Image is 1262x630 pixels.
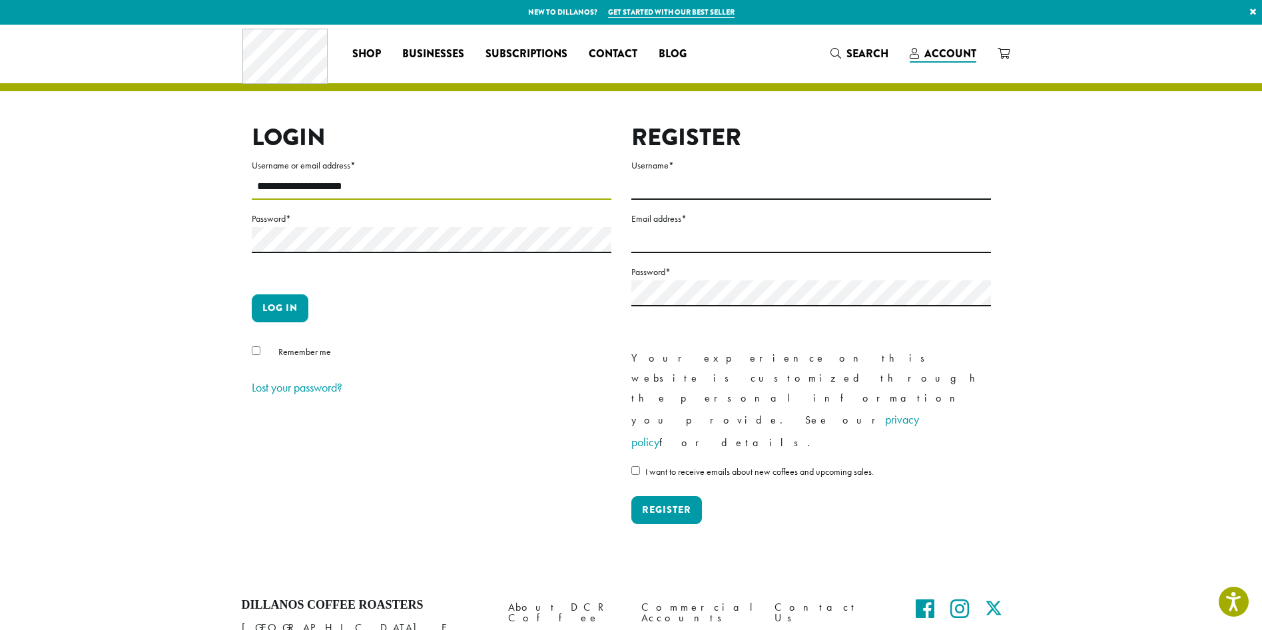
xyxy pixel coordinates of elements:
label: Password [631,264,991,280]
span: Subscriptions [485,46,567,63]
a: About DCR Coffee [508,598,621,627]
h2: Login [252,123,611,152]
span: Search [846,46,888,61]
span: Businesses [402,46,464,63]
label: Username [631,157,991,174]
span: Account [924,46,976,61]
button: Log in [252,294,308,322]
label: Password [252,210,611,227]
span: Blog [659,46,687,63]
span: Contact [589,46,637,63]
a: Lost your password? [252,380,342,395]
a: Contact Us [775,598,888,627]
label: Username or email address [252,157,611,174]
a: Commercial Accounts [641,598,755,627]
span: Shop [352,46,381,63]
a: privacy policy [631,412,919,450]
button: Register [631,496,702,524]
a: Get started with our best seller [608,7,735,18]
a: Search [820,43,899,65]
h2: Register [631,123,991,152]
span: I want to receive emails about new coffees and upcoming sales. [645,466,874,477]
a: Shop [342,43,392,65]
label: Email address [631,210,991,227]
input: I want to receive emails about new coffees and upcoming sales. [631,466,640,475]
h4: Dillanos Coffee Roasters [242,598,488,613]
p: Your experience on this website is customized through the personal information you provide. See o... [631,348,991,454]
span: Remember me [278,346,331,358]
